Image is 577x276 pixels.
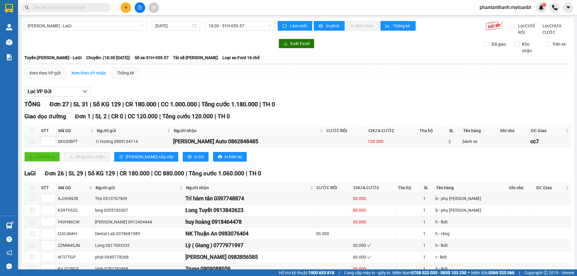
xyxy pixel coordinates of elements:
div: 30.000 [353,219,395,225]
span: Thống kê [393,23,411,29]
th: Thu hộ [396,183,422,193]
button: file-add [135,2,145,13]
span: Số KG 129 [93,101,121,108]
button: syncLàm mới [278,21,312,31]
div: ZZMW4SJN [58,242,93,249]
div: cc7 [530,137,569,146]
div: I2AC46KH [58,230,93,237]
span: search [25,5,29,10]
span: down [82,89,87,94]
th: CƯỚC RỒI [325,126,367,136]
span: | [108,113,110,120]
span: Miền Nam [392,269,466,276]
span: Đơn 26 [45,170,64,177]
div: SXGIDBPT [58,138,94,145]
span: In DS [194,153,204,160]
span: Tổng cước 120.000 [162,113,213,120]
td: KVJQZRGF [57,263,94,275]
span: Loại xe: Ford 16 chỗ [222,54,260,61]
span: CR 180.000 [125,101,156,108]
span: Hồ Chí Minh - LaGi [28,21,143,30]
span: Cung cấp máy in - giấy in: [344,269,391,276]
div: 1 [423,195,433,202]
span: notification [6,250,12,256]
span: | [66,170,67,177]
span: | [117,170,118,177]
span: Người nhận [186,184,309,191]
span: aim [151,5,156,10]
span: message [6,263,12,269]
b: Tuyến: [PERSON_NAME] - LaGi [24,55,82,60]
button: bar-chartThống kê [380,21,416,31]
div: 1 [423,230,433,237]
div: huy hoàng 0918464478 [185,218,314,226]
div: 40.000 [353,254,395,260]
span: Người gửi [97,127,166,134]
button: printerIn biên lai [213,152,247,162]
button: Lọc VP Gửi [24,87,90,96]
span: Tổng cước 1.060.000 [189,170,244,177]
span: ĐC Giao [536,184,564,191]
td: SXGIDBPT [57,136,95,147]
div: b - phụ [PERSON_NAME] [435,195,506,202]
th: STT [40,126,57,136]
img: warehouse-icon [6,24,12,30]
img: warehouse-icon [6,39,12,45]
span: Lọc VP Gửi [28,88,51,95]
span: CR 0 [111,113,123,120]
span: CR 180.000 [120,170,150,177]
div: h - răng [435,230,506,237]
strong: 0369 525 060 [489,270,514,275]
span: Đơn 27 [50,101,69,108]
div: 30.000 [353,265,395,272]
th: Ghi chú [499,126,530,136]
span: Tổng cước 1.180.000 [201,101,258,108]
span: SL 31 [73,101,88,108]
span: TH 0 [218,113,230,120]
div: t - lkdt [435,254,506,260]
span: CC 120.000 [128,113,158,120]
span: 1 [543,3,545,7]
span: | [90,101,91,108]
input: 13/10/2025 [155,23,191,29]
div: Trí hàm tân 0397748874 [185,194,314,203]
span: check [367,255,371,259]
span: Làm mới [290,23,307,29]
th: STT [40,183,57,193]
span: Miền Bắc [471,269,514,276]
div: C Hương 0909134114 [96,138,171,145]
span: | [519,269,520,276]
div: h - lkdt [435,265,506,272]
img: phone-icon [552,5,557,10]
td: K39TY3ZG [57,205,94,216]
span: Người gửi [96,184,178,191]
div: NK Thuận An 0983076404 [185,229,314,238]
div: 80.000 [353,207,395,214]
button: aim [148,2,159,13]
div: 1 [423,242,433,249]
div: Dental Lab 0378681989 [95,230,183,237]
strong: 1900 633 818 [308,270,334,275]
span: copyright [544,271,548,275]
div: Y4VH86CW [58,219,93,225]
span: In biên lai [224,153,242,160]
span: Hỗ trợ kỹ thuật: [279,269,334,276]
span: SL 29 [69,170,83,177]
span: Số xe: 51H-059.57 [135,54,169,61]
div: 120.000 [368,138,417,145]
div: Lỳ ( Giang ) 0777971997 [185,241,314,250]
div: [PERSON_NAME] Auto 0862848485 [173,137,324,146]
th: Tên hàng [462,126,499,136]
span: | [159,113,161,120]
div: KVJQZRGF [58,265,93,272]
span: Trên xe [550,41,568,47]
div: bánh xe [463,138,497,145]
img: warehouse-icon [6,223,12,229]
th: Thu hộ [418,126,447,136]
strong: 0708 023 035 - 0935 103 250 [411,270,466,275]
span: Đã giao [489,41,508,47]
span: Giao dọc đường [24,113,66,120]
td: IKTI7TGP [57,251,94,263]
span: printer [188,155,192,159]
th: CƯỚC RỒI [315,183,352,193]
